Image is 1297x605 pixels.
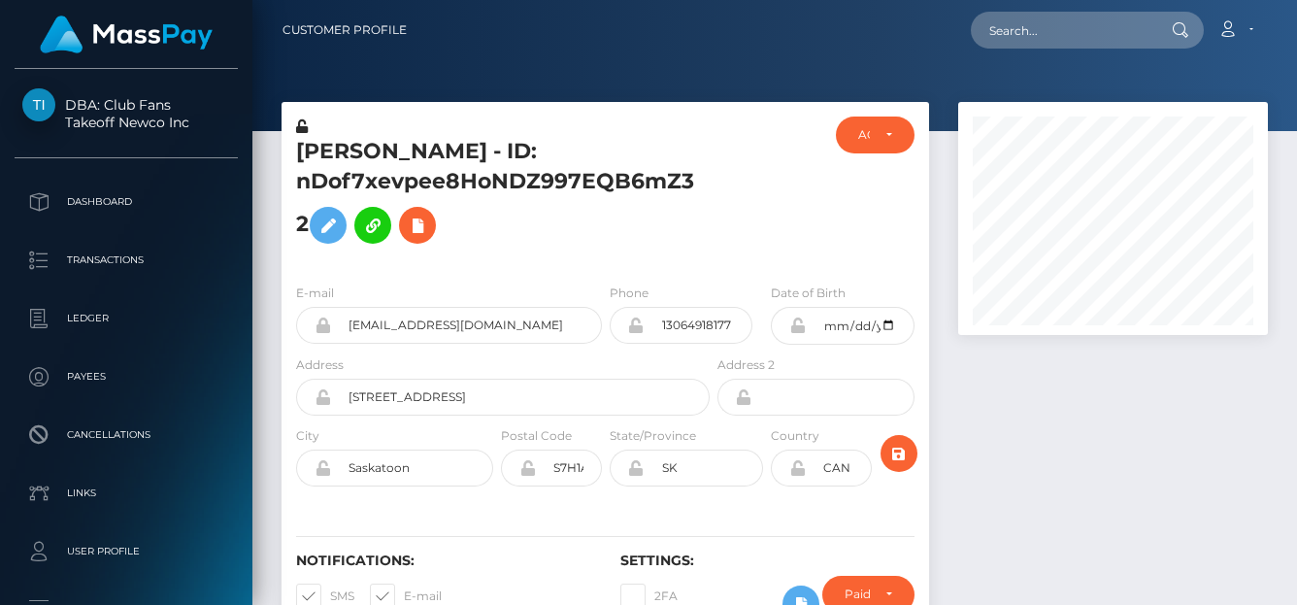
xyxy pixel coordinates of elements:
[610,285,648,302] label: Phone
[15,96,238,131] span: DBA: Club Fans Takeoff Newco Inc
[296,553,591,569] h6: Notifications:
[15,236,238,285] a: Transactions
[296,356,344,374] label: Address
[845,587,870,602] div: Paid by MassPay
[40,16,213,53] img: MassPay Logo
[22,479,230,508] p: Links
[717,356,775,374] label: Address 2
[283,10,407,50] a: Customer Profile
[22,88,55,121] img: Takeoff Newco Inc
[15,294,238,343] a: Ledger
[771,285,846,302] label: Date of Birth
[22,362,230,391] p: Payees
[620,553,915,569] h6: Settings:
[858,127,870,143] div: ACTIVE
[836,117,915,153] button: ACTIVE
[15,527,238,576] a: User Profile
[22,304,230,333] p: Ledger
[296,137,699,253] h5: [PERSON_NAME] - ID: nDof7xevpee8HoNDZ997EQB6mZ32
[15,469,238,518] a: Links
[296,285,334,302] label: E-mail
[15,178,238,226] a: Dashboard
[501,427,572,445] label: Postal Code
[971,12,1153,49] input: Search...
[610,427,696,445] label: State/Province
[15,411,238,459] a: Cancellations
[22,537,230,566] p: User Profile
[22,246,230,275] p: Transactions
[22,420,230,450] p: Cancellations
[15,353,238,401] a: Payees
[22,187,230,217] p: Dashboard
[296,427,319,445] label: City
[771,427,819,445] label: Country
